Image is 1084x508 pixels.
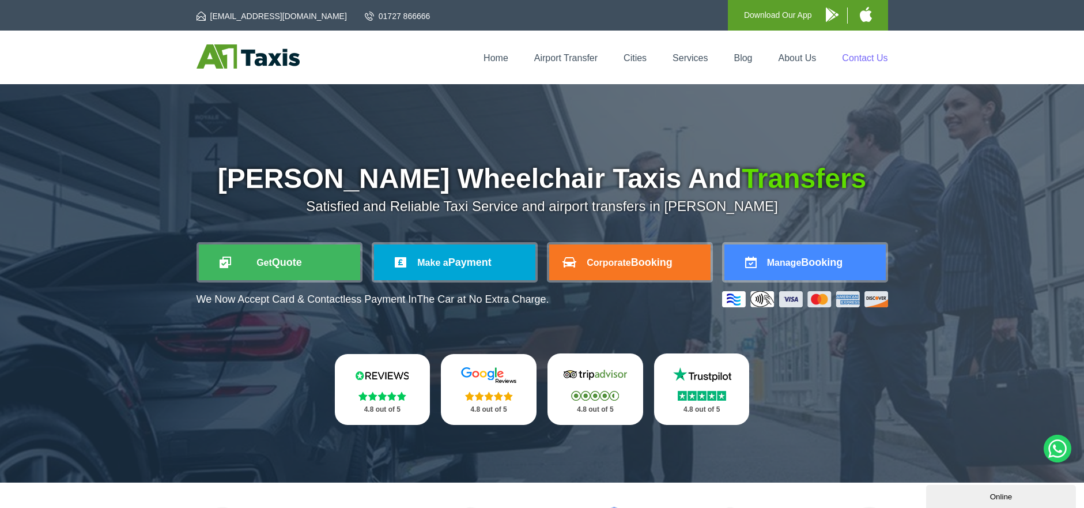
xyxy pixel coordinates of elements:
img: Google [454,367,523,384]
iframe: chat widget [926,483,1078,508]
span: Corporate [587,258,630,268]
img: Stars [571,391,619,401]
a: 01727 866666 [365,10,430,22]
a: Google Stars 4.8 out of 5 [441,354,537,425]
a: Services [673,53,708,63]
img: A1 Taxis Android App [826,7,839,22]
span: Get [256,258,272,268]
a: Make aPayment [374,244,535,280]
a: Cities [624,53,647,63]
a: Trustpilot Stars 4.8 out of 5 [654,353,750,425]
a: [EMAIL_ADDRESS][DOMAIN_NAME] [197,10,347,22]
h1: [PERSON_NAME] Wheelchair Taxis And [197,165,888,193]
p: 4.8 out of 5 [560,402,630,417]
img: Stars [358,392,406,401]
a: Reviews.io Stars 4.8 out of 5 [335,354,430,425]
p: Satisfied and Reliable Taxi Service and airport transfers in [PERSON_NAME] [197,198,888,215]
p: We Now Accept Card & Contactless Payment In [197,293,549,306]
a: Tripadvisor Stars 4.8 out of 5 [547,353,643,425]
a: Home [484,53,508,63]
a: About Us [779,53,817,63]
span: The Car at No Extra Charge. [417,293,549,305]
img: Stars [678,391,726,401]
span: Transfers [742,163,866,194]
p: 4.8 out of 5 [454,402,524,417]
p: 4.8 out of 5 [348,402,418,417]
img: A1 Taxis St Albans LTD [197,44,300,69]
span: Make a [417,258,448,268]
a: CorporateBooking [549,244,711,280]
img: Tripadvisor [561,366,630,383]
a: GetQuote [199,244,360,280]
img: A1 Taxis iPhone App [860,7,872,22]
img: Trustpilot [667,366,736,383]
a: Contact Us [842,53,887,63]
a: Airport Transfer [534,53,598,63]
img: Stars [465,392,513,401]
span: Manage [767,258,802,268]
p: 4.8 out of 5 [667,402,737,417]
p: Download Our App [744,8,812,22]
img: Reviews.io [348,367,417,384]
a: Blog [734,53,752,63]
a: ManageBooking [724,244,886,280]
img: Credit And Debit Cards [722,291,888,307]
